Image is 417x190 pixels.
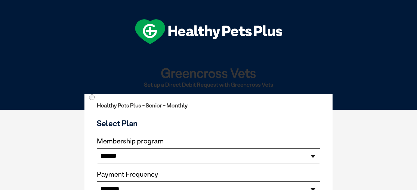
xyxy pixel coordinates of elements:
label: Membership program [97,137,320,145]
label: Payment Frequency [97,170,158,179]
h3: Select Plan [97,119,320,128]
h2: Set up a Direct Debit Request with Greencross Vets [87,82,330,88]
img: hpp-logo-landscape-green-white.png [135,19,282,44]
h1: Greencross Vets [87,66,330,80]
h2: Healthy Pets Plus - Senior - Monthly [97,102,320,109]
